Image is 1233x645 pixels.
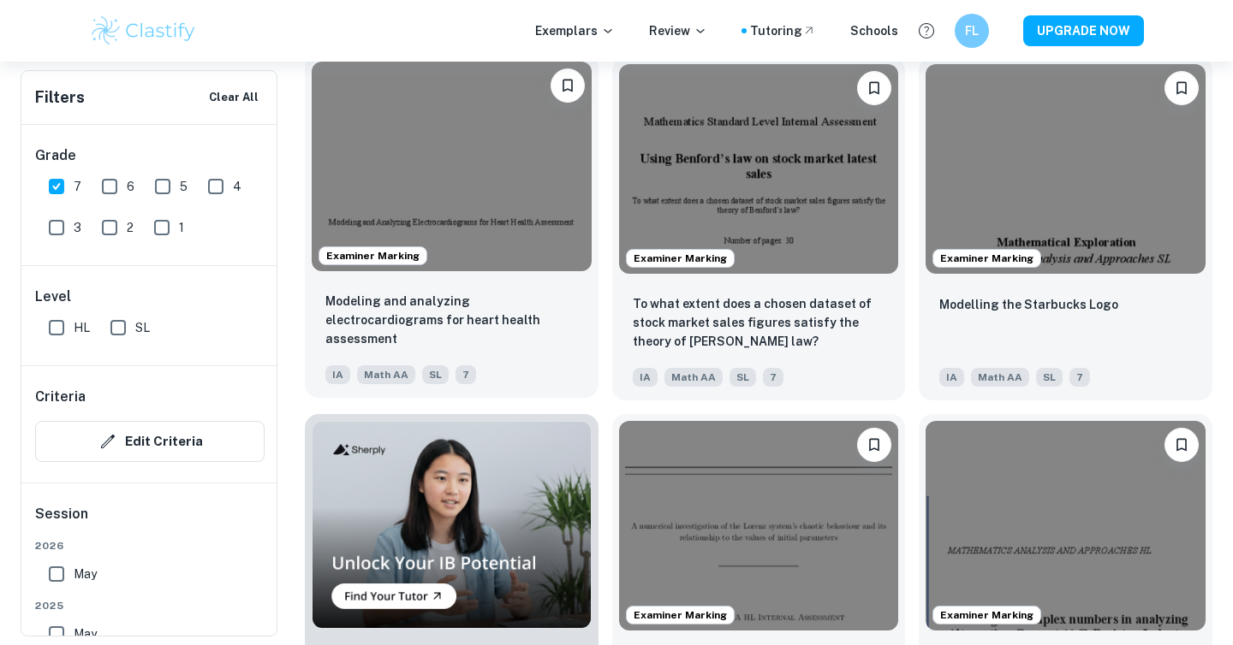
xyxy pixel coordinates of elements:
span: 7 [1069,368,1090,387]
span: IA [939,368,964,387]
span: 6 [127,177,134,196]
p: Review [649,21,707,40]
span: 2026 [35,538,265,553]
span: Examiner Marking [627,251,734,266]
h6: Criteria [35,387,86,407]
a: Schools [850,21,898,40]
p: To what extent does a chosen dataset of stock market sales figures satisfy the theory of Benford’... [633,294,885,351]
img: Clastify logo [89,14,198,48]
p: Exemplars [535,21,615,40]
button: FL [955,14,989,48]
span: Examiner Marking [933,607,1040,623]
span: Examiner Marking [933,251,1040,266]
span: HL [74,318,90,337]
a: Examiner MarkingBookmarkModelling the Starbucks LogoIAMath AASL7 [919,57,1212,400]
button: Bookmark [857,428,891,462]
button: UPGRADE NOW [1023,15,1144,46]
button: Bookmark [857,71,891,105]
img: Math AA IA example thumbnail: The usage of complex numbers in analyzin [926,421,1206,630]
button: Bookmark [1164,71,1199,105]
span: SL [135,318,150,337]
span: 3 [74,218,81,237]
button: Clear All [205,85,263,110]
span: 7 [456,365,476,384]
span: 4 [233,177,241,196]
span: 1 [179,218,184,237]
p: Modelling the Starbucks Logo [939,295,1118,314]
p: Modeling and analyzing electrocardiograms for heart health assessment [325,292,578,348]
button: Edit Criteria [35,421,265,462]
h6: Grade [35,145,265,166]
span: SL [422,365,449,384]
h6: FL [962,21,982,40]
span: 7 [74,177,81,196]
a: Examiner MarkingBookmarkTo what extent does a chosen dataset of stock market sales figures satisf... [612,57,906,400]
span: 2025 [35,598,265,613]
button: Help and Feedback [912,16,941,45]
h6: Session [35,504,265,538]
h6: Filters [35,86,85,109]
button: Bookmark [551,68,585,103]
span: Math AA [971,368,1029,387]
span: Examiner Marking [627,607,734,623]
img: Math AA IA example thumbnail: Modeling and analyzing electrocardiogram [312,62,592,271]
h6: Level [35,287,265,307]
span: 2 [127,218,134,237]
img: Math AA IA example thumbnail: How do the values of the parameters of t [619,421,899,630]
span: SL [730,368,756,387]
button: Bookmark [1164,428,1199,462]
span: 5 [180,177,188,196]
span: Examiner Marking [319,248,426,263]
span: Math AA [664,368,723,387]
img: Thumbnail [312,421,592,629]
span: Math AA [357,365,415,384]
span: May [74,565,97,583]
span: 7 [763,368,783,387]
span: IA [633,368,658,387]
span: IA [325,365,350,384]
img: Math AA IA example thumbnail: To what extent does a chosen dataset of [619,64,899,274]
a: Examiner MarkingBookmarkModeling and analyzing electrocardiograms for heart health assessmentIAMa... [305,57,599,400]
span: SL [1036,368,1063,387]
span: May [74,624,97,643]
a: Tutoring [750,21,816,40]
img: Math AA IA example thumbnail: Modelling the Starbucks Logo [926,64,1206,274]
